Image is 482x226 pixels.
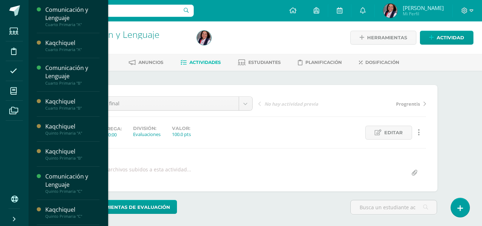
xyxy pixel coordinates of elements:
div: Kaqchiquel [45,147,100,156]
span: [PERSON_NAME] [403,4,444,11]
div: Quinto Primaria 'C' [56,39,188,46]
div: Cuarto Primaria "A" [45,22,100,27]
span: Herramientas de evaluación [87,201,170,214]
div: Cuarto Primaria "B" [45,106,100,111]
a: Prueba final [85,97,252,110]
div: Comunicación y Lenguaje [45,6,100,22]
span: Entrega: [97,126,122,131]
div: Kaqchiquel [45,97,100,106]
span: Prueba final [91,97,233,110]
div: Cuarto Primaria "B" [45,81,100,86]
a: Estudiantes [238,57,281,68]
a: Comunicación y LenguajeCuarto Primaria "A" [45,6,100,27]
label: Valor: [172,126,191,131]
div: Quinto Primaria "C" [45,189,100,194]
div: Comunicación y Lenguaje [45,172,100,189]
a: Actividades [181,57,221,68]
div: Comunicación y Lenguaje [45,64,100,80]
a: KaqchiquelCuarto Primaria "B" [45,97,100,111]
img: f462a79cdc2247d5a0d3055b91035c57.png [197,31,211,45]
a: Herramientas de evaluación [73,200,177,214]
a: Comunicación y LenguajeCuarto Primaria "B" [45,64,100,85]
input: Busca un usuario... [33,5,194,17]
img: f462a79cdc2247d5a0d3055b91035c57.png [383,4,397,18]
a: Planificación [298,57,342,68]
a: Actividad [420,31,473,45]
span: Herramientas [367,31,407,44]
div: No hay archivos subidos a esta actividad... [90,166,191,180]
span: Estudiantes [248,60,281,65]
div: Quinto Primaria "B" [45,156,100,161]
div: Kaqchiquel [45,206,100,214]
span: Actividades [189,60,221,65]
a: Anuncios [129,57,163,68]
a: Herramientas [350,31,416,45]
span: Anuncios [138,60,163,65]
div: 100.0 pts [172,131,191,137]
div: Evaluaciones [133,131,161,137]
div: Cuarto Primaria "A" [45,47,100,52]
span: Mi Perfil [403,11,444,17]
a: Progrentis [342,100,426,107]
input: Busca un estudiante aquí... [351,200,437,214]
a: Comunicación y LenguajeQuinto Primaria "C" [45,172,100,194]
span: Progrentis [396,101,420,107]
span: Actividad [437,31,464,44]
label: División: [133,126,161,131]
a: KaqchiquelQuinto Primaria "B" [45,147,100,161]
div: Kaqchiquel [45,122,100,131]
a: KaqchiquelCuarto Primaria "A" [45,39,100,52]
span: Planificación [305,60,342,65]
a: KaqchiquelQuinto Primaria "C" [45,206,100,219]
div: Quinto Primaria "A" [45,131,100,136]
div: Kaqchiquel [45,39,100,47]
a: Dosificación [359,57,399,68]
span: Editar [384,126,403,139]
h1: Comunicación y Lenguaje [56,29,188,39]
div: Quinto Primaria "C" [45,214,100,219]
span: No hay actividad previa [264,101,318,107]
span: Dosificación [365,60,399,65]
a: KaqchiquelQuinto Primaria "A" [45,122,100,136]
